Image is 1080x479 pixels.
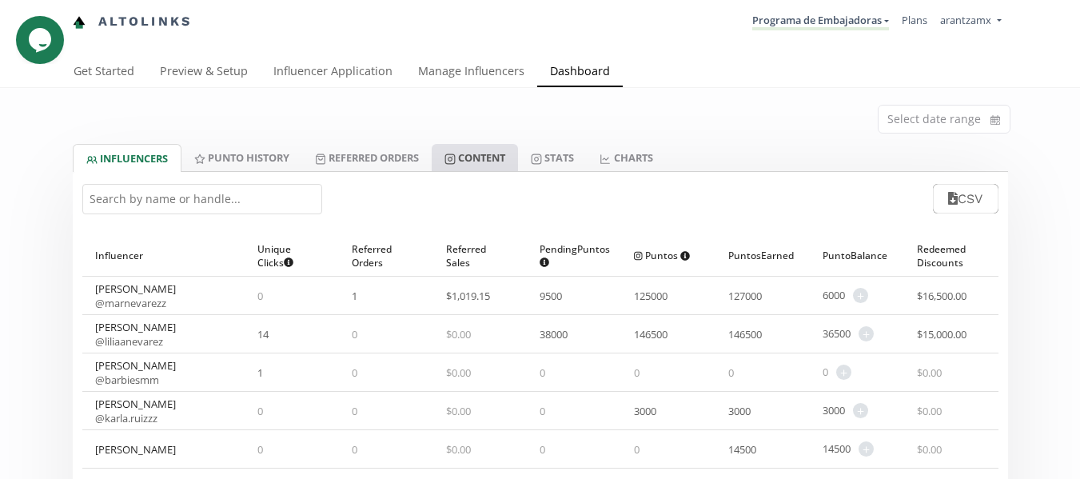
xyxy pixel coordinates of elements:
[446,442,471,457] span: $ 0.00
[933,184,998,214] button: CSV
[634,327,668,341] span: 146500
[859,441,874,457] span: +
[540,404,545,418] span: 0
[990,112,1000,128] svg: calendar
[634,249,690,262] span: Puntos
[73,144,181,172] a: INFLUENCERS
[823,365,828,380] span: 0
[540,365,545,380] span: 0
[446,235,515,276] div: Referred Sales
[728,327,762,341] span: 146500
[853,288,868,303] span: +
[823,441,851,457] span: 14500
[95,320,176,349] div: [PERSON_NAME]
[634,365,640,380] span: 0
[728,442,756,457] span: 14500
[540,442,545,457] span: 0
[728,289,762,303] span: 127000
[432,144,518,171] a: Content
[95,296,166,310] a: @marnevarezz
[95,397,176,425] div: [PERSON_NAME]
[73,9,193,35] a: Altolinks
[823,403,845,418] span: 3000
[634,442,640,457] span: 0
[95,373,159,387] a: @barbiesmm
[352,365,357,380] span: 0
[95,281,176,310] div: [PERSON_NAME]
[95,358,176,387] div: [PERSON_NAME]
[902,13,927,27] a: Plans
[917,235,986,276] div: Redeemed Discounts
[257,327,269,341] span: 14
[352,327,357,341] span: 0
[302,144,432,171] a: Referred Orders
[537,57,623,89] a: Dashboard
[147,57,261,89] a: Preview & Setup
[446,289,490,303] span: $ 1,019.15
[728,404,751,418] span: 3000
[853,403,868,418] span: +
[73,16,86,29] img: favicon-32x32.png
[917,404,942,418] span: $ 0.00
[257,242,313,269] span: Unique Clicks
[587,144,665,171] a: CHARTS
[836,365,851,380] span: +
[352,442,357,457] span: 0
[634,404,656,418] span: 3000
[95,442,176,457] div: [PERSON_NAME]
[95,411,157,425] a: @karla.ruizzz
[823,288,845,303] span: 6000
[405,57,537,89] a: Manage Influencers
[16,16,67,64] iframe: chat widget
[917,289,966,303] span: $ 16,500.00
[446,365,471,380] span: $ 0.00
[446,327,471,341] span: $ 0.00
[940,13,991,27] span: arantzamx
[917,442,942,457] span: $ 0.00
[728,365,734,380] span: 0
[728,235,797,276] div: Puntos Earned
[95,334,163,349] a: @liliaanevarez
[634,289,668,303] span: 125000
[82,184,322,214] input: Search by name or handle...
[446,404,471,418] span: $ 0.00
[352,404,357,418] span: 0
[917,365,942,380] span: $ 0.00
[823,235,891,276] div: Punto Balance
[61,57,147,89] a: Get Started
[540,242,610,269] span: Pending Puntos
[181,144,302,171] a: Punto HISTORY
[257,365,263,380] span: 1
[752,13,889,30] a: Programa de Embajadoras
[257,289,263,303] span: 0
[540,289,562,303] span: 9500
[940,13,1001,31] a: arantzamx
[917,327,966,341] span: $ 15,000.00
[257,404,263,418] span: 0
[257,442,263,457] span: 0
[352,235,420,276] div: Referred Orders
[518,144,587,171] a: Stats
[859,326,874,341] span: +
[352,289,357,303] span: 1
[95,235,233,276] div: Influencer
[261,57,405,89] a: Influencer Application
[823,326,851,341] span: 36500
[540,327,568,341] span: 38000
